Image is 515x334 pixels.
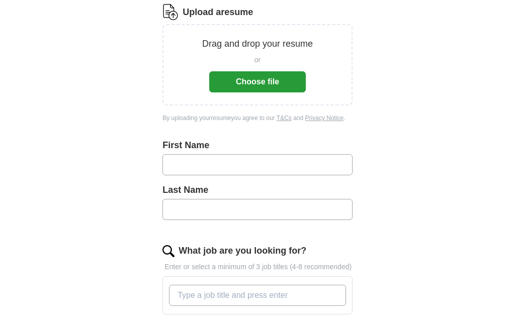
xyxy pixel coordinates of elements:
[162,262,353,273] p: Enter or select a minimum of 3 job titles (4-8 recommended)
[202,38,313,51] p: Drag and drop your resume
[162,5,179,21] img: CV Icon
[183,6,253,20] label: Upload a resume
[305,115,344,122] a: Privacy Notice
[179,245,306,258] label: What job are you looking for?
[162,246,175,258] img: search.png
[277,115,292,122] a: T&Cs
[169,285,346,306] input: Type a job title and press enter
[162,114,353,123] div: By uploading your resume you agree to our and .
[162,184,353,197] label: Last Name
[209,72,306,93] button: Choose file
[254,55,261,66] span: or
[162,139,353,153] label: First Name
